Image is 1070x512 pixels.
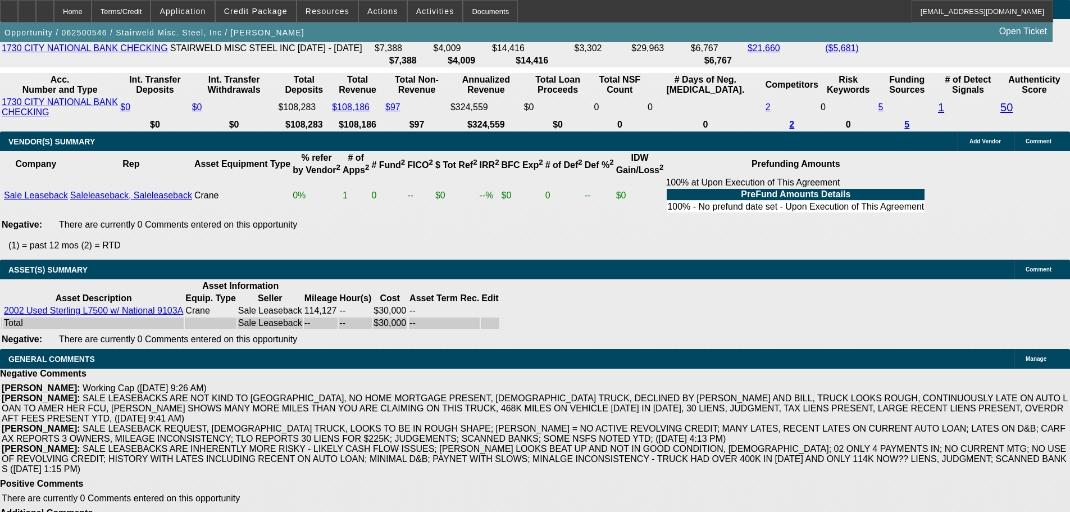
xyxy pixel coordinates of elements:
th: $0 [120,119,190,130]
th: $108,186 [331,119,384,130]
span: There are currently 0 Comments entered on this opportunity [59,220,297,229]
td: $108,283 [278,97,331,118]
span: SALE LEASEBACKS ARE INHERENTLY MORE RISKY - LIKELY CASH FLOW ISSUES; [PERSON_NAME] LOOKS BEAT UP ... [2,444,1067,474]
b: IRR [480,160,499,170]
th: $14,416 [491,55,573,66]
td: -- [584,177,614,214]
b: Negative: [2,334,42,344]
th: Competitors [765,74,819,96]
td: $0 [501,177,544,214]
span: Comment [1026,266,1051,273]
b: Negative: [2,220,42,229]
a: 2 [766,102,771,112]
td: $4,009 [432,43,490,54]
sup: 2 [429,158,432,166]
span: ASSET(S) SUMMARY [8,265,88,274]
a: $21,660 [748,43,780,53]
th: Funding Sources [878,74,936,96]
td: $6,767 [690,43,746,54]
a: ($5,681) [825,43,859,53]
b: Cost [380,293,400,303]
a: 2 [789,120,794,129]
span: Application [160,7,206,16]
a: 1730 CITY NATIONAL BANK CHECKING [2,97,118,117]
b: Asset Equipment Type [194,159,290,169]
sup: 2 [365,163,369,171]
b: $ Tot Ref [435,160,477,170]
td: Sale Leaseback [238,305,303,316]
div: $324,559 [450,102,522,112]
span: Actions [367,7,398,16]
th: Asset Term Recommendation [409,293,480,304]
td: Crane [194,177,291,214]
a: $0 [120,102,130,112]
th: Total Non-Revenue [385,74,449,96]
span: VENDOR(S) SUMMARY [8,137,95,146]
th: $0 [523,119,593,130]
b: % refer by Vendor [293,153,340,175]
sup: 2 [495,158,499,166]
sup: 2 [473,158,477,166]
th: 0 [594,119,646,130]
a: 5 [904,120,909,129]
th: Edit [481,293,499,304]
a: 50 [1000,101,1013,114]
a: $108,186 [332,102,370,112]
td: -- [339,305,372,316]
b: Rep [122,159,139,169]
span: Activities [416,7,454,16]
th: 0 [647,119,764,130]
span: Manage [1026,356,1046,362]
td: --% [479,177,500,214]
td: $29,963 [631,43,689,54]
b: PreFund Amounts Details [741,189,850,199]
b: [PERSON_NAME]: [2,383,80,393]
sup: 2 [401,158,405,166]
th: 0 [820,119,877,130]
b: Hour(s) [339,293,371,303]
span: Credit Package [224,7,288,16]
button: Credit Package [216,1,296,22]
sup: 2 [336,163,340,171]
td: -- [409,305,480,316]
b: Asset Term Rec. [409,293,479,303]
b: Company [15,159,56,169]
td: -- [407,177,434,214]
th: $108,283 [278,119,331,130]
td: 0 [371,177,406,214]
td: 0 [647,97,764,118]
b: FICO [407,160,433,170]
span: Working Cap ([DATE] 9:26 AM) [83,383,207,393]
sup: 2 [609,158,613,166]
th: $97 [385,119,449,130]
b: IDW Gain/Loss [616,153,664,175]
b: Seller [258,293,283,303]
td: $0 [523,97,593,118]
b: # Fund [371,160,405,170]
span: SALE LEASEBACK REQUEST, [DEMOGRAPHIC_DATA] TRUCK, LOOKS TO BE IN ROUGH SHAPE; [PERSON_NAME] = NO ... [2,424,1066,443]
th: # of Detect Signals [937,74,999,96]
a: 1730 CITY NATIONAL BANK CHECKING [2,43,168,53]
a: 5 [878,102,884,112]
td: -- [339,318,372,329]
td: -- [409,318,480,329]
td: $30,000 [373,318,407,329]
span: SALE LEASEBACKS ARE NOT KIND TO [GEOGRAPHIC_DATA], NO HOME MORTGAGE PRESENT, [DEMOGRAPHIC_DATA] T... [2,393,1068,423]
b: Asset Information [202,281,279,291]
th: $4,009 [432,55,490,66]
th: Int. Transfer Deposits [120,74,190,96]
button: Actions [359,1,407,22]
th: Int. Transfer Withdrawals [192,74,277,96]
button: Resources [297,1,358,22]
th: # Days of Neg. [MEDICAL_DATA]. [647,74,764,96]
b: [PERSON_NAME]: [2,444,80,454]
span: Resources [306,7,349,16]
td: Crane [185,305,236,316]
button: Activities [408,1,463,22]
td: 1 [342,177,370,214]
td: Sale Leaseback [238,318,303,329]
button: Application [151,1,214,22]
span: Add Vendor [969,138,1001,144]
td: $14,416 [491,43,573,54]
th: $6,767 [690,55,746,66]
